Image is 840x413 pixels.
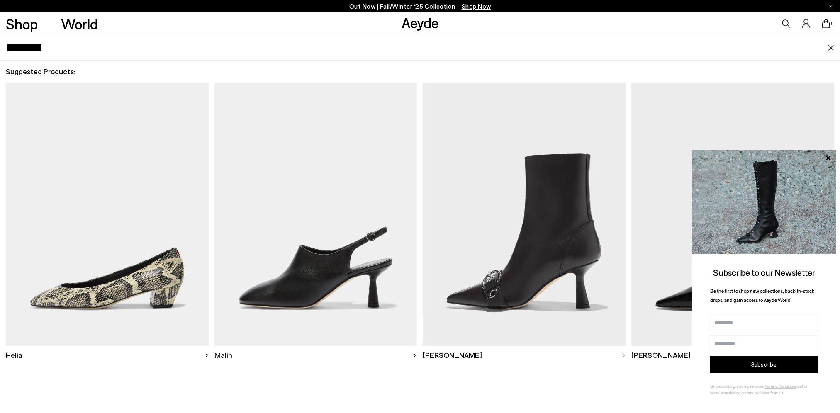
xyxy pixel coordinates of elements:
img: Descriptive text [6,83,209,346]
span: [PERSON_NAME] [423,350,482,360]
span: 0 [830,22,834,26]
img: svg%3E [413,353,417,357]
a: Malin [214,346,417,364]
span: Malin [214,350,232,360]
h2: Suggested Products: [6,66,834,77]
a: Shop [6,17,38,31]
img: svg%3E [205,353,209,357]
img: close.svg [828,45,834,51]
span: Navigate to /collections/new-in [462,2,491,10]
span: By subscribing, you agree to our [710,384,764,389]
a: [PERSON_NAME] [423,346,626,364]
a: 0 [822,19,830,28]
span: Helia [6,350,22,360]
img: Descriptive text [423,83,626,346]
img: Descriptive text [214,83,417,346]
a: World [61,17,98,31]
a: [PERSON_NAME] [631,346,834,364]
img: svg%3E [621,353,626,357]
span: Subscribe to our Newsletter [713,267,815,277]
a: Helia [6,346,209,364]
button: Subscribe [710,356,818,373]
a: Terms & Conditions [764,384,796,389]
img: 2a6287a1333c9a56320fd6e7b3c4a9a9.jpg [692,150,836,254]
p: Out Now | Fall/Winter ‘25 Collection [349,1,491,12]
span: Be the first to shop new collections, back-in-stock drops, and gain access to Aeyde World. [710,288,814,303]
span: [PERSON_NAME] [631,350,691,360]
img: Descriptive text [631,83,834,346]
a: Aeyde [402,14,439,31]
